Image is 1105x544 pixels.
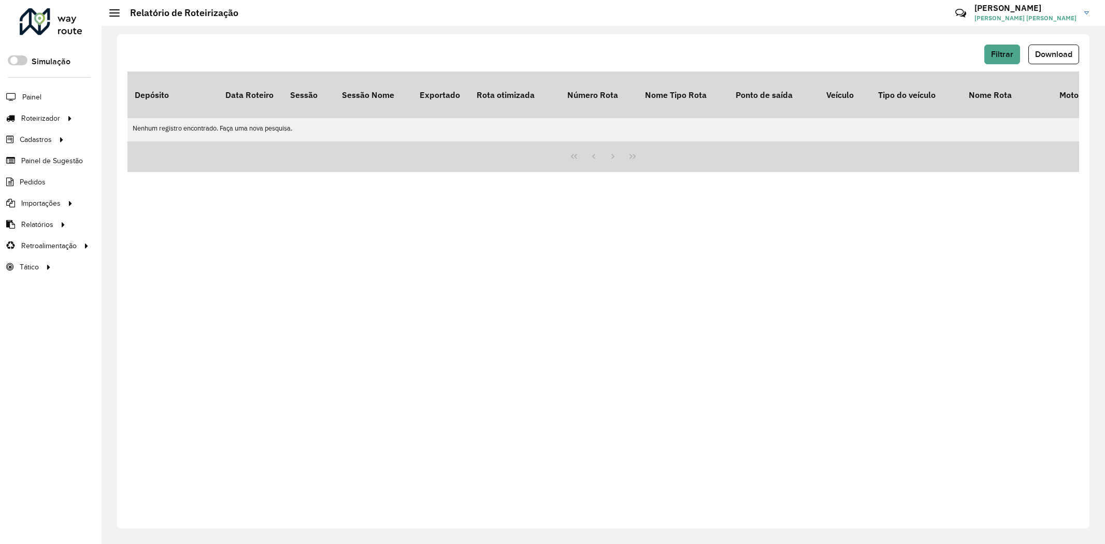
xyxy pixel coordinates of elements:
span: Pedidos [20,177,46,188]
button: Download [1028,45,1079,64]
span: Cadastros [20,134,52,145]
h3: [PERSON_NAME] [974,3,1077,13]
th: Sessão [283,71,335,118]
th: Depósito [127,71,218,118]
span: [PERSON_NAME] [PERSON_NAME] [974,13,1077,23]
span: Download [1035,50,1072,59]
th: Veículo [819,71,871,118]
th: Rota otimizada [469,71,560,118]
span: Importações [21,198,61,209]
th: Nome Tipo Rota [638,71,728,118]
th: Ponto de saída [728,71,819,118]
label: Simulação [32,55,70,68]
button: Filtrar [984,45,1020,64]
th: Exportado [412,71,469,118]
span: Painel de Sugestão [21,155,83,166]
span: Filtrar [991,50,1013,59]
th: Nome Rota [962,71,1052,118]
span: Roteirizador [21,113,60,124]
span: Tático [20,262,39,273]
th: Sessão Nome [335,71,412,118]
h2: Relatório de Roteirização [120,7,238,19]
a: Contato Rápido [950,2,972,24]
div: Críticas? Dúvidas? Elogios? Sugestões? Entre em contato conosco! [831,3,940,31]
span: Relatórios [21,219,53,230]
th: Tipo do veículo [871,71,962,118]
th: Data Roteiro [218,71,283,118]
span: Retroalimentação [21,240,77,251]
span: Painel [22,92,41,103]
th: Número Rota [560,71,638,118]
